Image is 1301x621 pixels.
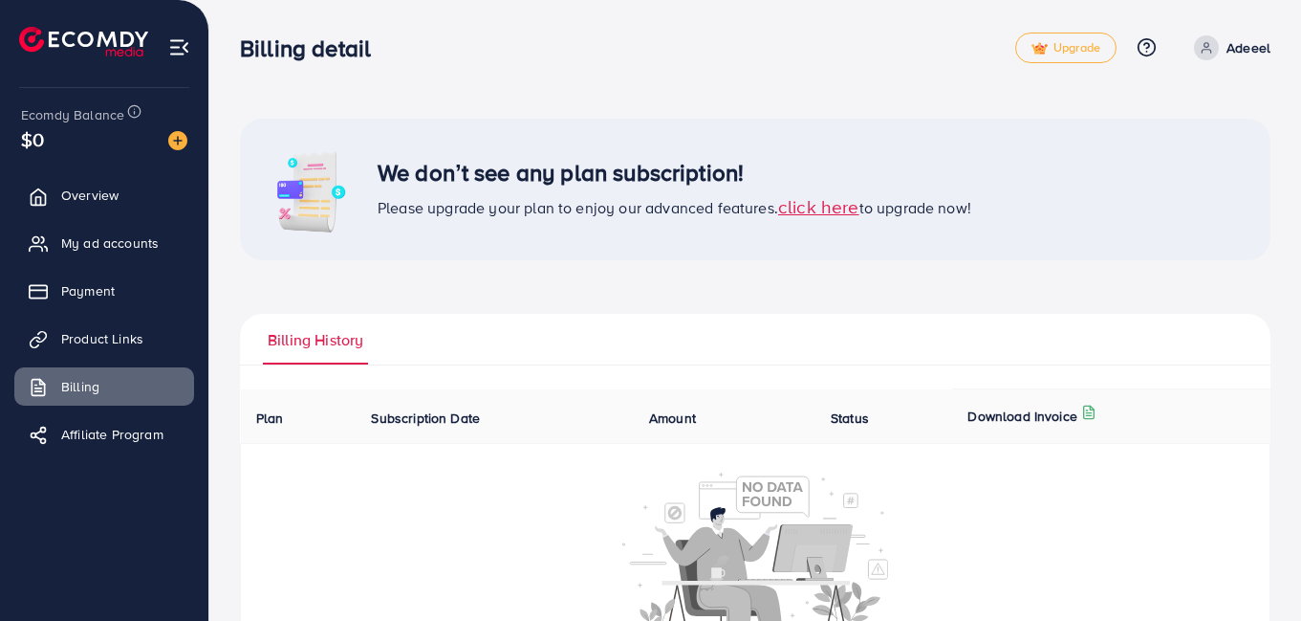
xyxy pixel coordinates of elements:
span: Please upgrade your plan to enjoy our advanced features. to upgrade now! [378,197,971,218]
span: Ecomdy Balance [21,105,124,124]
img: menu [168,36,190,58]
a: Affiliate Program [14,415,194,454]
a: My ad accounts [14,224,194,262]
a: Adeeel [1186,35,1270,60]
a: Billing [14,367,194,406]
img: image [263,142,358,237]
span: Product Links [61,329,143,348]
span: Amount [649,409,696,428]
span: Plan [256,409,284,428]
a: tickUpgrade [1015,33,1117,63]
span: Subscription Date [371,409,480,428]
span: Payment [61,281,115,300]
span: Billing History [268,329,363,351]
p: Download Invoice [967,405,1077,428]
span: My ad accounts [61,233,159,253]
p: Adeeel [1226,36,1270,59]
span: Status [831,409,869,428]
a: Overview [14,176,194,214]
h3: We don’t see any plan subscription! [378,159,971,187]
h3: Billing detail [240,34,386,62]
iframe: Chat [1220,535,1287,607]
img: tick [1031,42,1048,55]
a: Product Links [14,320,194,358]
span: click here [778,193,859,219]
span: $0 [21,125,44,153]
a: Payment [14,272,194,310]
span: Affiliate Program [61,425,163,444]
span: Upgrade [1031,41,1100,55]
span: Billing [61,377,99,396]
img: logo [19,27,148,56]
img: image [168,131,187,150]
span: Overview [61,186,119,205]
